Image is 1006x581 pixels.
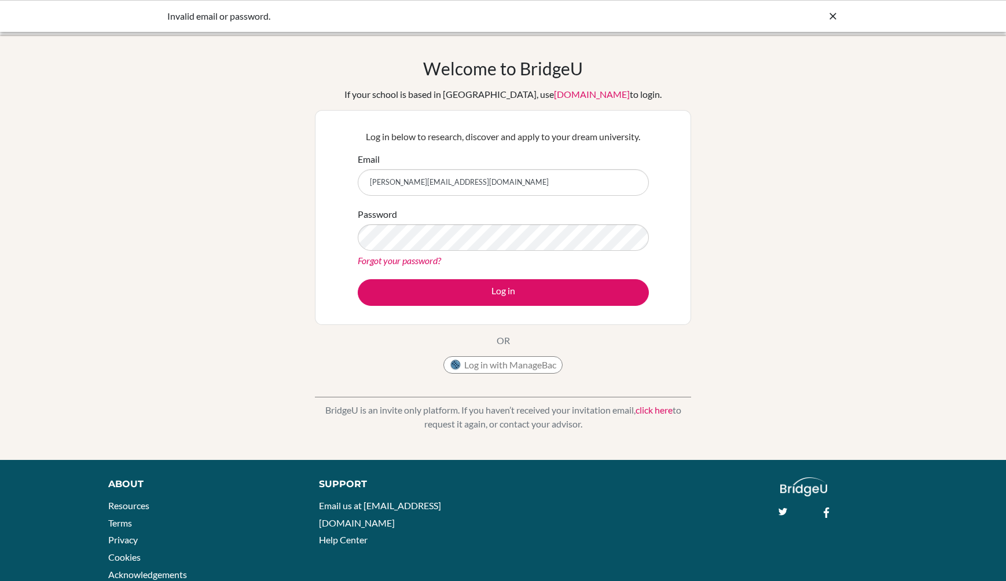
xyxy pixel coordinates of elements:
[108,477,292,491] div: About
[358,152,380,166] label: Email
[780,477,827,496] img: logo_white@2x-f4f0deed5e89b7ecb1c2cc34c3e3d731f90f0f143d5ea2071677605dd97b5244.png
[423,58,583,79] h1: Welcome to BridgeU
[497,334,510,348] p: OR
[108,551,141,562] a: Cookies
[108,517,132,528] a: Terms
[167,9,665,23] div: Invalid email or password.
[319,477,490,491] div: Support
[358,279,649,306] button: Log in
[554,89,630,100] a: [DOMAIN_NAME]
[443,356,563,374] button: Log in with ManageBac
[108,534,138,545] a: Privacy
[344,87,662,101] div: If your school is based in [GEOGRAPHIC_DATA], use to login.
[358,130,649,144] p: Log in below to research, discover and apply to your dream university.
[315,403,691,431] p: BridgeU is an invite only platform. If you haven’t received your invitation email, to request it ...
[108,569,187,580] a: Acknowledgements
[358,207,397,221] label: Password
[319,534,368,545] a: Help Center
[636,404,673,415] a: click here
[358,255,441,266] a: Forgot your password?
[319,500,441,528] a: Email us at [EMAIL_ADDRESS][DOMAIN_NAME]
[108,500,149,511] a: Resources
